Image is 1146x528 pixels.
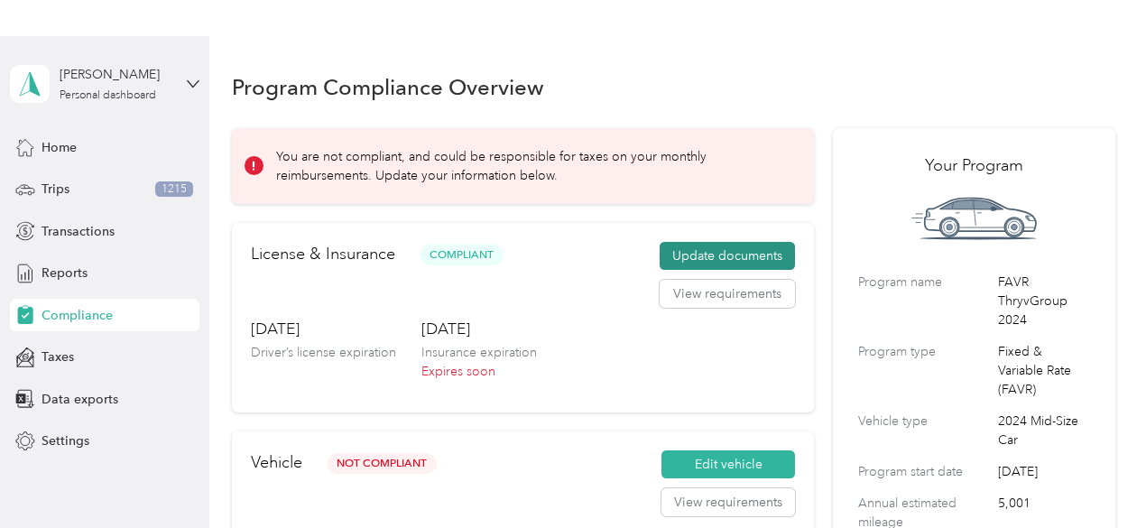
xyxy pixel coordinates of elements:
span: Compliance [42,306,113,325]
iframe: Everlance-gr Chat Button Frame [1045,427,1146,528]
h2: Vehicle [251,450,302,475]
span: Taxes [42,347,74,366]
p: Driver’s license expiration [251,343,396,362]
span: Fixed & Variable Rate (FAVR) [998,342,1089,399]
span: Settings [42,431,89,450]
label: Program type [858,342,992,399]
label: Vehicle type [858,412,992,449]
p: Insurance expiration [421,343,537,362]
p: Expires soon [421,362,537,381]
h2: Your Program [858,153,1089,178]
span: Trips [42,180,69,199]
span: Not Compliant [328,453,437,474]
span: [DATE] [998,462,1089,481]
span: 2024 Mid-Size Car [998,412,1089,449]
button: Update documents [660,242,795,271]
span: Reports [42,264,88,283]
span: Data exports [42,390,118,409]
div: Personal dashboard [60,90,156,101]
span: Home [42,138,77,157]
h3: [DATE] [251,318,396,340]
button: View requirements [661,488,795,517]
h2: License & Insurance [251,242,395,266]
h3: [DATE] [421,318,537,340]
label: Program name [858,273,992,329]
span: FAVR ThryvGroup 2024 [998,273,1089,329]
span: Transactions [42,222,115,241]
label: Program start date [858,462,992,481]
span: 1215 [155,181,193,198]
h1: Program Compliance Overview [232,78,544,97]
span: Compliant [421,245,504,265]
div: [PERSON_NAME] [60,65,172,84]
p: You are not compliant, and could be responsible for taxes on your monthly reimbursements. Update ... [276,147,789,185]
button: View requirements [660,280,795,309]
button: Edit vehicle [661,450,795,479]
